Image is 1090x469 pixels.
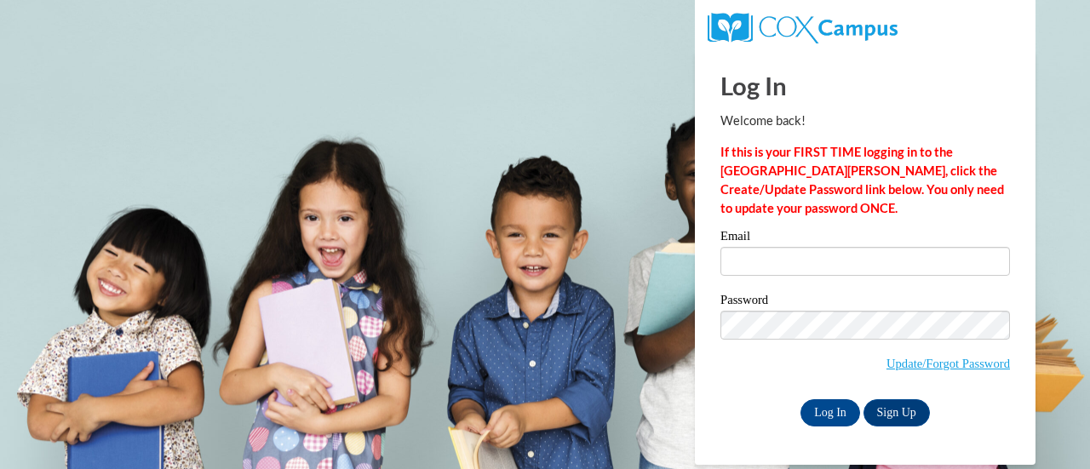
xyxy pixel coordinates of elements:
label: Email [720,230,1010,247]
p: Welcome back! [720,112,1010,130]
a: COX Campus [708,20,898,34]
strong: If this is your FIRST TIME logging in to the [GEOGRAPHIC_DATA][PERSON_NAME], click the Create/Upd... [720,145,1004,215]
a: Update/Forgot Password [886,357,1010,370]
img: COX Campus [708,13,898,43]
input: Log In [800,399,860,426]
a: Sign Up [863,399,930,426]
label: Password [720,294,1010,311]
h1: Log In [720,68,1010,103]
